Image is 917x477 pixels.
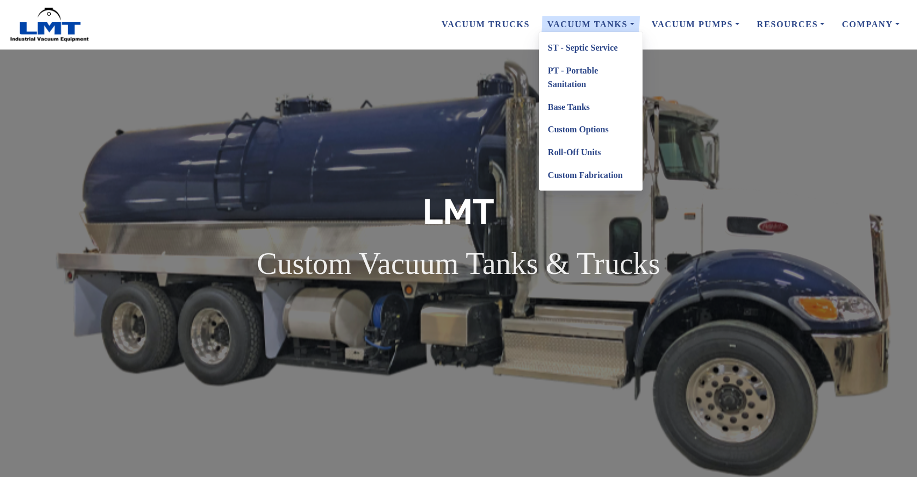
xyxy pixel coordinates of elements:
[748,13,833,36] a: Resources
[539,118,643,141] a: Custom Options
[539,141,643,164] a: Roll-Off Units
[643,13,748,36] a: Vacuum Pumps
[9,7,90,42] img: LMT
[257,242,661,285] p: Custom Vacuum Tanks & Trucks
[539,164,643,187] a: Custom Fabrication
[539,36,643,59] a: ST - Septic Service
[539,13,643,36] a: Vacuum Tanks
[257,187,661,236] h1: LMT
[433,13,539,36] a: Vacuum Trucks
[539,59,643,96] a: PT - Portable Sanitation
[833,13,908,36] a: Company
[539,96,643,119] a: Base Tanks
